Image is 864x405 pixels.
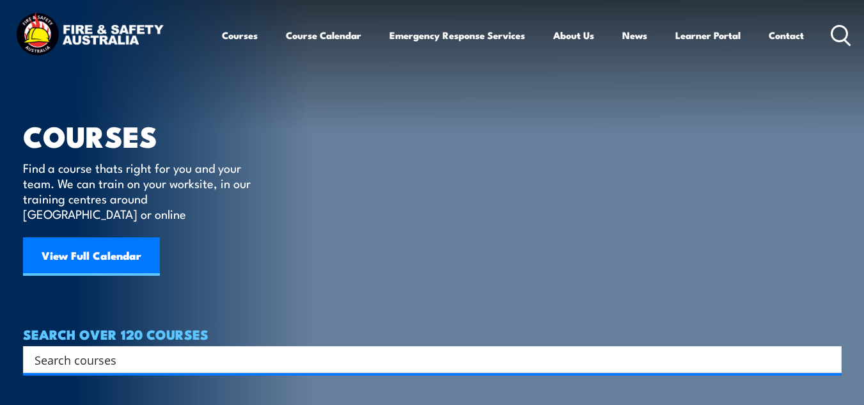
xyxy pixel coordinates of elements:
a: About Us [553,20,594,51]
button: Search magnifier button [819,351,837,369]
a: News [622,20,647,51]
a: Emergency Response Services [389,20,525,51]
form: Search form [37,351,816,369]
a: Courses [222,20,258,51]
a: Learner Portal [675,20,741,51]
h4: SEARCH OVER 120 COURSES [23,327,842,341]
h1: COURSES [23,123,269,148]
p: Find a course thats right for you and your team. We can train on your worksite, in our training c... [23,160,256,221]
a: Course Calendar [286,20,361,51]
a: Contact [769,20,804,51]
input: Search input [35,350,813,369]
a: View Full Calendar [23,237,160,276]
